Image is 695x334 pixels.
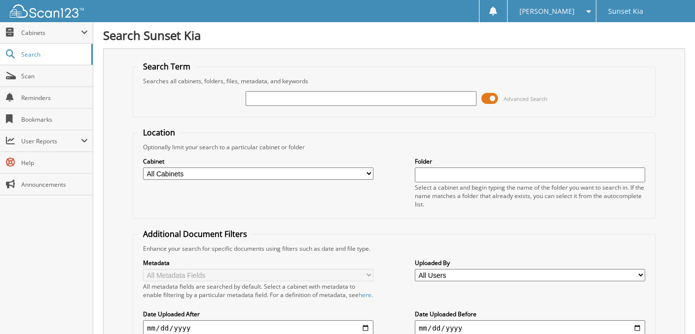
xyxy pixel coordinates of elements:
a: here [359,291,371,299]
div: All metadata fields are searched by default. Select a cabinet with metadata to enable filtering b... [143,282,373,299]
div: Searches all cabinets, folders, files, metadata, and keywords [138,77,650,85]
span: Advanced Search [504,95,548,102]
span: User Reports [21,137,81,145]
span: Scan [21,72,88,80]
legend: Search Term [138,61,195,72]
img: scan123-logo-white.svg [10,4,84,18]
label: Date Uploaded Before [415,310,645,318]
span: Cabinets [21,29,81,37]
span: [PERSON_NAME] [519,8,575,14]
div: Optionally limit your search to a particular cabinet or folder [138,143,650,151]
label: Folder [415,157,645,166]
span: Sunset Kia [608,8,643,14]
span: Help [21,159,88,167]
label: Metadata [143,259,373,267]
div: Enhance your search for specific documents using filters such as date and file type. [138,244,650,253]
span: Search [21,50,86,59]
label: Cabinet [143,157,373,166]
div: Select a cabinet and begin typing the name of the folder you want to search in. If the name match... [415,183,645,208]
label: Uploaded By [415,259,645,267]
legend: Location [138,127,180,138]
span: Announcements [21,180,88,189]
span: Bookmarks [21,115,88,124]
h1: Search Sunset Kia [103,27,685,43]
legend: Additional Document Filters [138,229,252,239]
label: Date Uploaded After [143,310,373,318]
span: Reminders [21,94,88,102]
